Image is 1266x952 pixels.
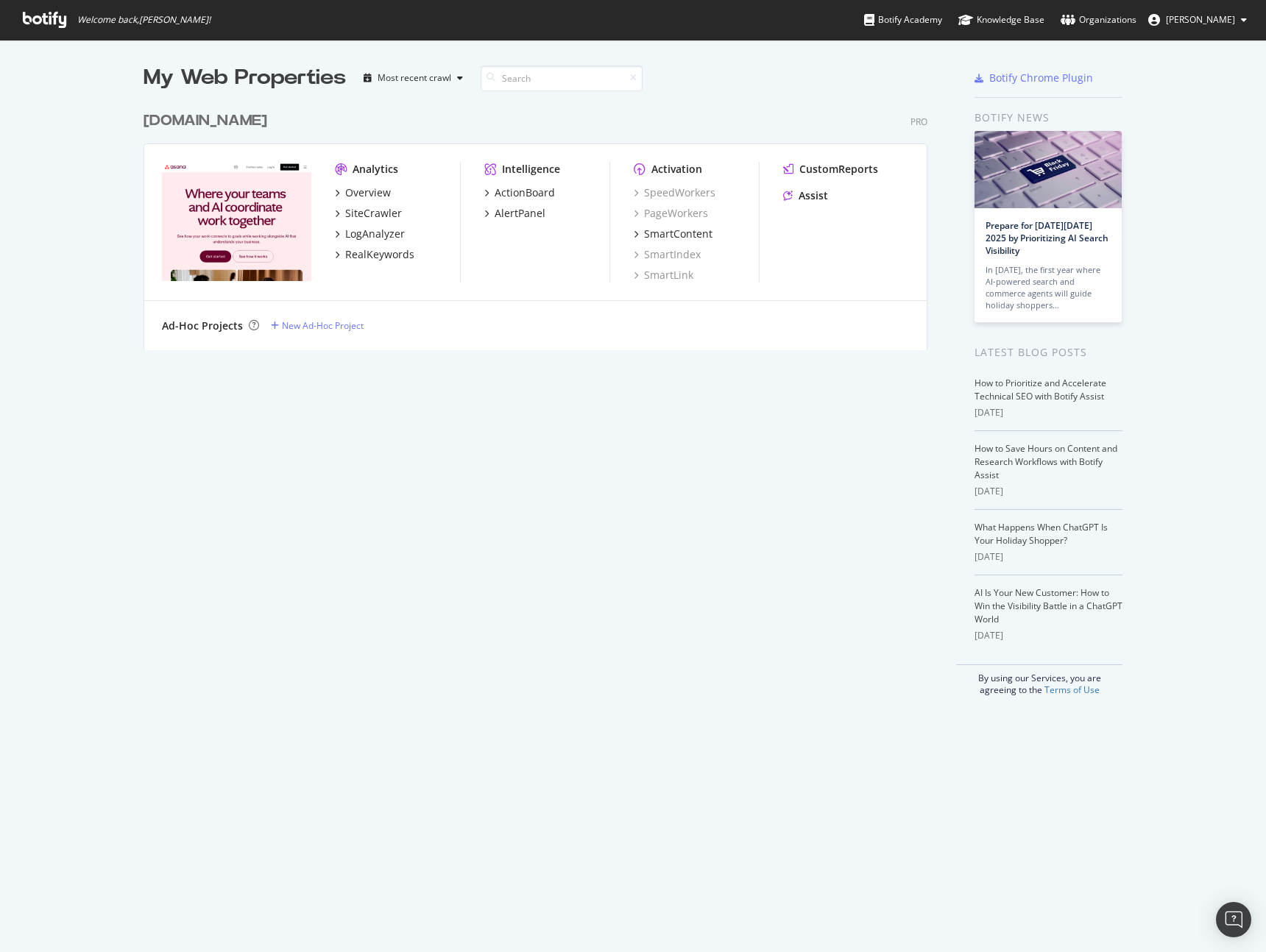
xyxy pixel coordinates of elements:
[975,406,1122,419] div: [DATE]
[634,227,712,241] a: SmartContent
[502,162,560,177] div: Intelligence
[353,162,398,177] div: Analytics
[864,13,942,27] div: Botify Academy
[271,319,364,332] a: New Ad-Hoc Project
[644,227,712,241] div: SmartContent
[335,247,414,262] a: RealKeywords
[975,344,1122,360] div: Latest Blog Posts
[975,550,1122,564] div: [DATE]
[910,116,927,128] div: Pro
[1061,13,1136,27] div: Organizations
[634,268,693,283] a: SmartLink
[345,227,405,241] div: LogAnalyzer
[358,66,469,90] button: Most recent crawl
[484,206,545,221] a: AlertPanel
[975,71,1093,85] a: Botify Chrome Plugin
[975,586,1122,625] a: AI Is Your New Customer: How to Win the Visibility Battle in a ChatGPT World
[335,227,405,241] a: LogAnalyzer
[144,63,346,93] div: My Web Properties
[345,247,414,262] div: RealKeywords
[481,65,643,91] input: Search
[77,14,211,26] span: Welcome back, [PERSON_NAME] !
[799,188,828,203] div: Assist
[378,74,451,82] div: Most recent crawl
[1044,683,1100,696] a: Terms of Use
[144,110,267,132] div: [DOMAIN_NAME]
[345,185,391,200] div: Overview
[335,185,391,200] a: Overview
[634,206,708,221] a: PageWorkers
[282,319,364,332] div: New Ad-Hoc Project
[975,521,1108,547] a: What Happens When ChatGPT Is Your Holiday Shopper?
[989,71,1093,85] div: Botify Chrome Plugin
[1216,902,1251,937] div: Open Intercom Messenger
[144,93,939,350] div: grid
[783,188,828,203] a: Assist
[1166,13,1235,26] span: John Chung
[986,219,1108,257] a: Prepare for [DATE][DATE] 2025 by Prioritizing AI Search Visibility
[799,162,878,177] div: CustomReports
[162,162,311,281] img: www.asana.com
[144,110,273,132] a: [DOMAIN_NAME]
[335,206,402,221] a: SiteCrawler
[975,442,1117,481] a: How to Save Hours on Content and Research Workflows with Botify Assist
[975,110,1122,126] div: Botify news
[958,13,1044,27] div: Knowledge Base
[634,185,715,200] a: SpeedWorkers
[783,162,878,177] a: CustomReports
[975,485,1122,498] div: [DATE]
[634,247,701,262] a: SmartIndex
[162,319,243,333] div: Ad-Hoc Projects
[1136,8,1259,32] button: [PERSON_NAME]
[345,206,402,221] div: SiteCrawler
[495,185,555,200] div: ActionBoard
[651,162,702,177] div: Activation
[975,629,1122,642] div: [DATE]
[975,131,1122,208] img: Prepare for Black Friday 2025 by Prioritizing AI Search Visibility
[986,264,1111,311] div: In [DATE], the first year where AI-powered search and commerce agents will guide holiday shoppers…
[495,206,545,221] div: AlertPanel
[975,377,1106,402] a: How to Prioritize and Accelerate Technical SEO with Botify Assist
[956,664,1122,696] div: By using our Services, you are agreeing to the
[484,185,555,200] a: ActionBoard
